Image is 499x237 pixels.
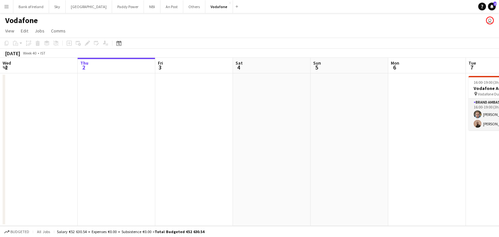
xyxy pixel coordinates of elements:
[390,64,399,71] span: 6
[80,60,88,66] span: Thu
[313,60,321,66] span: Sun
[32,27,47,35] a: Jobs
[40,51,45,56] div: IST
[21,51,38,56] span: Week 40
[155,229,204,234] span: Total Budgeted €52 630.54
[160,0,183,13] button: An Post
[5,16,38,25] h1: Vodafone
[488,3,496,10] a: 2
[3,27,17,35] a: View
[493,2,496,6] span: 2
[3,60,11,66] span: Wed
[157,64,163,71] span: 3
[112,0,144,13] button: Paddy Power
[66,0,112,13] button: [GEOGRAPHIC_DATA]
[57,229,204,234] div: Salary €52 630.54 + Expenses €0.00 + Subsistence €0.00 =
[235,64,243,71] span: 4
[158,60,163,66] span: Fri
[205,0,233,13] button: Vodafone
[10,230,29,234] span: Budgeted
[391,60,399,66] span: Mon
[48,27,68,35] a: Comms
[144,0,160,13] button: NBI
[21,28,28,34] span: Edit
[49,0,66,13] button: Sky
[183,0,205,13] button: Others
[5,50,20,56] div: [DATE]
[312,64,321,71] span: 5
[467,64,476,71] span: 7
[13,0,49,13] button: Bank of Ireland
[486,17,494,24] app-user-avatar: Katie Shovlin
[35,28,45,34] span: Jobs
[2,64,11,71] span: 1
[18,27,31,35] a: Edit
[5,28,14,34] span: View
[236,60,243,66] span: Sat
[36,229,51,234] span: All jobs
[51,28,66,34] span: Comms
[3,228,30,235] button: Budgeted
[468,60,476,66] span: Tue
[79,64,88,71] span: 2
